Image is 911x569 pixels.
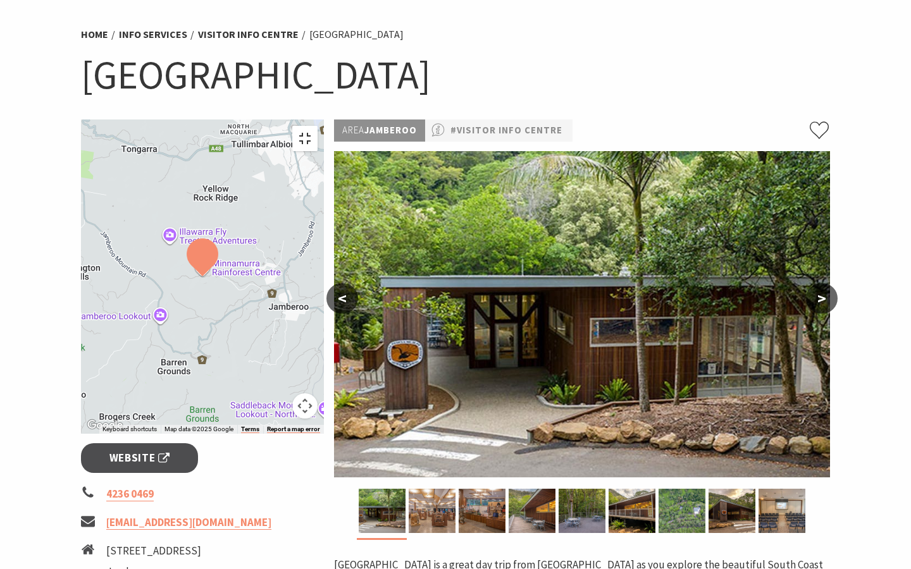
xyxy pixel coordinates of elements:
[609,489,655,533] img: Exterior of Minnamurra Rainforest Centre with balcony in Budderoo National Park. Photo: John Spencer
[409,489,455,533] img: Minnamurra Rainforest Centre, Budderoo National Park. Photo: John Spencer © DPE
[198,28,299,41] a: Visitor Info Centre
[509,489,555,533] img: The balcony outside Minnamurra Rainforest Centre with chairs and tables, and rainforest in the
[106,542,229,560] li: [STREET_ADDRESS]
[84,417,126,434] img: Google
[106,487,154,501] a: 4236 0469
[559,489,605,533] img: An open outdoor area with tables and chairs, surrounded by rainforest at Minnamurra Rainforest
[334,151,830,477] img: Exterior of Minnamurra Rainforest Centre with zebra crossing in the foreground and rainforest in the
[359,489,406,533] img: Exterior of Minnamurra Rainforest Centre with zebra crossing in the foreground and rainforest in the
[450,123,562,138] a: #Visitor Info Centre
[759,489,805,533] img: Conference and presentation facilities in Minnamurra Rainforest Centre, Budderoo National Park.
[326,283,358,314] button: <
[292,126,318,151] button: Toggle fullscreen view
[81,49,830,101] h1: [GEOGRAPHIC_DATA]
[709,489,755,533] img: Exterior of Minnamurra Rainforest Centre. Photo: John Spencer © DPIE
[806,283,838,314] button: >
[119,28,187,41] a: Info Services
[459,489,505,533] img: Minnamurra Rainforest Centre, Budderoo National Park. Photo: John Spencer © DPE
[241,425,259,433] a: Terms (opens in new tab)
[102,425,157,434] button: Keyboard shortcuts
[109,450,170,467] span: Website
[106,515,271,530] a: [EMAIL_ADDRESS][DOMAIN_NAME]
[84,417,126,434] a: Open this area in Google Maps (opens a new window)
[164,425,233,432] span: Map data ©2025 Google
[659,489,705,533] img: Aerial shot of the top of Minnamurra Rainforest Centre surrounded by rainforest in Budderoo National
[342,124,364,136] span: Area
[334,119,425,142] p: Jamberoo
[81,28,108,41] a: Home
[292,393,318,419] button: Map camera controls
[81,443,198,473] a: Website
[309,27,404,43] li: [GEOGRAPHIC_DATA]
[267,425,320,433] a: Report a map error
